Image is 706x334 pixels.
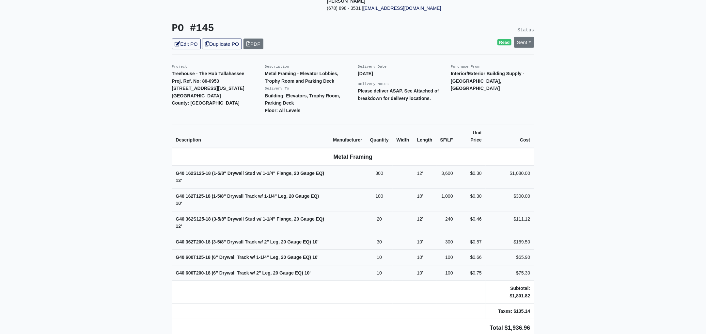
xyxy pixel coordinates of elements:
td: $300.00 [486,188,534,211]
th: Length [413,125,436,148]
td: $0.57 [457,234,486,250]
strong: County: [GEOGRAPHIC_DATA] [172,100,240,106]
td: $75.30 [486,265,534,281]
strong: G40 162T125-18 (1-5/8" Drywall Track w/ 1-1/4" Leg, 20 Gauge EQ) [176,193,319,206]
a: Sent [514,37,534,48]
td: 100 [436,250,457,265]
strong: G40 600T200-18 (6" Drywall Track w/ 2" Leg, 20 Gauge EQ) [176,270,311,276]
b: Metal Framing [334,154,372,160]
th: Manufacturer [329,125,366,148]
td: 300 [436,234,457,250]
strong: G40 362T200-18 (3-5/8" Drywall Track w/ 2" Leg, 20 Gauge EQ) [176,239,319,244]
h3: PO #145 [172,23,348,35]
span: 10' [312,255,319,260]
p: (678) 898 - 3531 | [327,5,472,12]
td: 240 [436,211,457,234]
strong: Treehouse - The Hub Tallahassee [172,71,244,76]
small: Project [172,65,187,69]
th: Cost [486,125,534,148]
th: Quantity [366,125,393,148]
td: $111.12 [486,211,534,234]
strong: Floor: All Levels [265,108,301,113]
span: 10' [417,255,423,260]
td: 10 [366,265,393,281]
td: $1,080.00 [486,165,534,188]
small: Description [265,65,289,69]
td: $0.75 [457,265,486,281]
strong: Please deliver ASAP. See Attached of breakdown for delivery locations. [358,88,439,101]
td: 20 [366,211,393,234]
a: [EMAIL_ADDRESS][DOMAIN_NAME] [363,6,441,11]
small: Purchase From [451,65,480,69]
strong: Building: Elevators, Trophy Room, Parking Deck [265,93,340,106]
small: Delivery To [265,87,289,91]
td: 3,600 [436,165,457,188]
span: Read [497,39,511,46]
span: 10' [312,239,319,244]
td: $0.66 [457,250,486,265]
td: $0.30 [457,188,486,211]
th: Width [393,125,413,148]
td: 1,000 [436,188,457,211]
td: 100 [436,265,457,281]
strong: Proj. Ref. No: 80-0953 [172,78,219,84]
a: PDF [243,39,263,49]
p: Interior/Exterior Building Supply - [GEOGRAPHIC_DATA], [GEOGRAPHIC_DATA] [451,70,534,92]
span: 10' [305,270,311,276]
small: Delivery Notes [358,82,389,86]
td: 100 [366,188,393,211]
strong: G40 362S125-18 (3-5/8" Drywall Stud w/ 1-1/4" Flange, 20 Gauge EQ) [176,216,324,229]
td: $0.46 [457,211,486,234]
span: 12' [176,224,182,229]
small: Status [518,27,534,33]
td: $65.90 [486,250,534,265]
strong: [STREET_ADDRESS][US_STATE] [172,86,244,91]
td: $169.50 [486,234,534,250]
strong: [DATE] [358,71,373,76]
strong: [GEOGRAPHIC_DATA] [172,93,221,98]
td: Taxes: $135.14 [486,304,534,319]
span: 12' [417,216,423,222]
a: Duplicate PO [202,39,242,49]
th: SF/LF [436,125,457,148]
td: 300 [366,165,393,188]
span: 10' [417,239,423,244]
td: $0.30 [457,165,486,188]
span: 10' [417,193,423,199]
td: 30 [366,234,393,250]
td: 10 [366,250,393,265]
th: Description [172,125,329,148]
th: Unit Price [457,125,486,148]
strong: Metal Framing - Elevator Lobbies, Trophy Room and Parking Deck [265,71,338,84]
span: 10' [417,270,423,276]
td: Subtotal: $1,801.82 [486,281,534,304]
strong: G40 600T125-18 (6" Drywall Track w/ 1-1/4" Leg, 20 Gauge EQ) [176,255,319,260]
a: Edit PO [172,39,201,49]
span: 10' [176,201,182,206]
small: Delivery Date [358,65,387,69]
strong: G40 162S125-18 (1-5/8" Drywall Stud w/ 1-1/4" Flange, 20 Gauge EQ) [176,171,324,183]
span: 12' [176,178,182,183]
span: 12' [417,171,423,176]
